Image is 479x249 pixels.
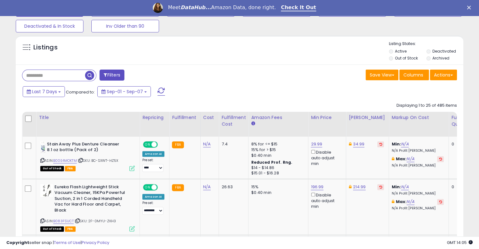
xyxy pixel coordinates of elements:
[40,166,64,171] span: All listings that are currently out of stock and unavailable for purchase on Amazon
[391,191,444,196] p: N/A Profit [PERSON_NAME]
[349,114,386,121] div: [PERSON_NAME]
[100,70,124,81] button: Filters
[157,142,167,147] span: OFF
[281,4,316,11] a: Check It Out
[65,166,76,171] span: FBA
[447,240,473,246] span: 2025-09-15 14:05 GMT
[395,55,418,61] label: Out of Stock
[144,184,151,190] span: ON
[180,4,211,10] i: DataHub...
[82,240,109,246] a: Privacy Policy
[40,226,64,232] span: All listings that are currently out of stock and unavailable for purchase on Amazon
[251,147,303,153] div: 15% for > $15
[32,88,57,95] span: Last 7 Days
[39,114,137,121] div: Title
[203,114,216,121] div: Cost
[311,184,323,190] a: 196.99
[401,141,408,147] a: N/A
[53,218,74,224] a: B083FS1JCT
[391,184,401,190] b: Min:
[75,218,116,224] span: | SKU: 2F-0MYU-ZKH3
[391,206,444,211] p: N/A Profit [PERSON_NAME]
[6,240,109,246] div: seller snap | |
[311,149,341,167] div: Disable auto adjust min
[251,160,292,165] b: Reduced Prof. Rng.
[353,184,366,190] a: 214.99
[251,153,303,158] div: $0.40 min
[401,184,408,190] a: N/A
[391,149,444,153] p: N/A Profit [PERSON_NAME]
[33,43,58,52] h5: Listings
[451,184,471,190] div: 0
[153,3,163,13] img: Profile image for Georgie
[97,86,151,97] button: Sep-01 - Sep-07
[47,141,123,155] b: Stain Away Plus Denture Cleanser 8.1 oz bottle (Pack of 2)
[366,70,398,80] button: Save View
[172,184,184,191] small: FBA
[251,190,303,195] div: $0.40 min
[78,158,118,163] span: | SKU: BC-SXWT-HZ5X
[395,48,407,54] label: Active
[203,141,211,147] a: N/A
[311,114,343,121] div: Min Price
[107,88,143,95] span: Sep-01 - Sep-07
[432,55,449,61] label: Archived
[396,103,457,109] div: Displaying 1 to 25 of 485 items
[157,184,167,190] span: OFF
[451,114,473,127] div: Fulfillable Quantity
[396,199,407,205] b: Max:
[40,141,135,171] div: ASIN:
[221,114,246,127] div: Fulfillment Cost
[251,165,303,171] div: $14 - $14.86
[172,114,197,121] div: Fulfillment
[65,226,76,232] span: FBA
[389,112,449,137] th: The percentage added to the cost of goods (COGS) that forms the calculator for Min & Max prices.
[432,48,456,54] label: Deactivated
[172,141,184,148] small: FBA
[40,141,45,154] img: 41yDinDwRdL._SL40_.jpg
[23,86,65,97] button: Last 7 Days
[54,184,131,215] b: Eureka Flash Lightweight Stick Vacuum Cleaner, 15KPa Powerful Suction, 2 in 1 Corded Handheld Vac...
[353,141,365,147] a: 34.99
[251,114,305,121] div: Amazon Fees
[407,156,414,162] a: N/A
[53,158,77,163] a: B00E4MOKTM
[251,184,303,190] div: 15%
[396,156,407,162] b: Max:
[451,141,471,147] div: 0
[142,151,164,157] div: Amazon AI
[144,142,151,147] span: ON
[311,141,322,147] a: 29.99
[403,72,423,78] span: Columns
[221,141,243,147] div: 7.4
[142,158,164,172] div: Preset:
[251,141,303,147] div: 8% for <= $15
[6,240,29,246] strong: Copyright
[142,201,164,215] div: Preset:
[467,6,473,9] div: Close
[40,184,53,197] img: 41CWMwOs2UL._SL40_.jpg
[399,70,429,80] button: Columns
[142,114,167,121] div: Repricing
[391,163,444,168] p: N/A Profit [PERSON_NAME]
[16,20,83,32] button: Deactivated & In Stock
[221,184,243,190] div: 26.63
[391,141,401,147] b: Min:
[311,191,341,210] div: Disable auto adjust min
[407,199,414,205] a: N/A
[142,194,164,200] div: Amazon AI
[430,70,457,80] button: Actions
[66,89,95,95] span: Compared to:
[203,184,211,190] a: N/A
[91,20,159,32] button: Inv Older than 90
[389,41,463,47] p: Listing States:
[251,121,255,127] small: Amazon Fees.
[251,171,303,176] div: $15.01 - $16.28
[54,240,81,246] a: Terms of Use
[168,4,276,11] div: Meet Amazon Data, done right.
[391,114,446,121] div: Markup on Cost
